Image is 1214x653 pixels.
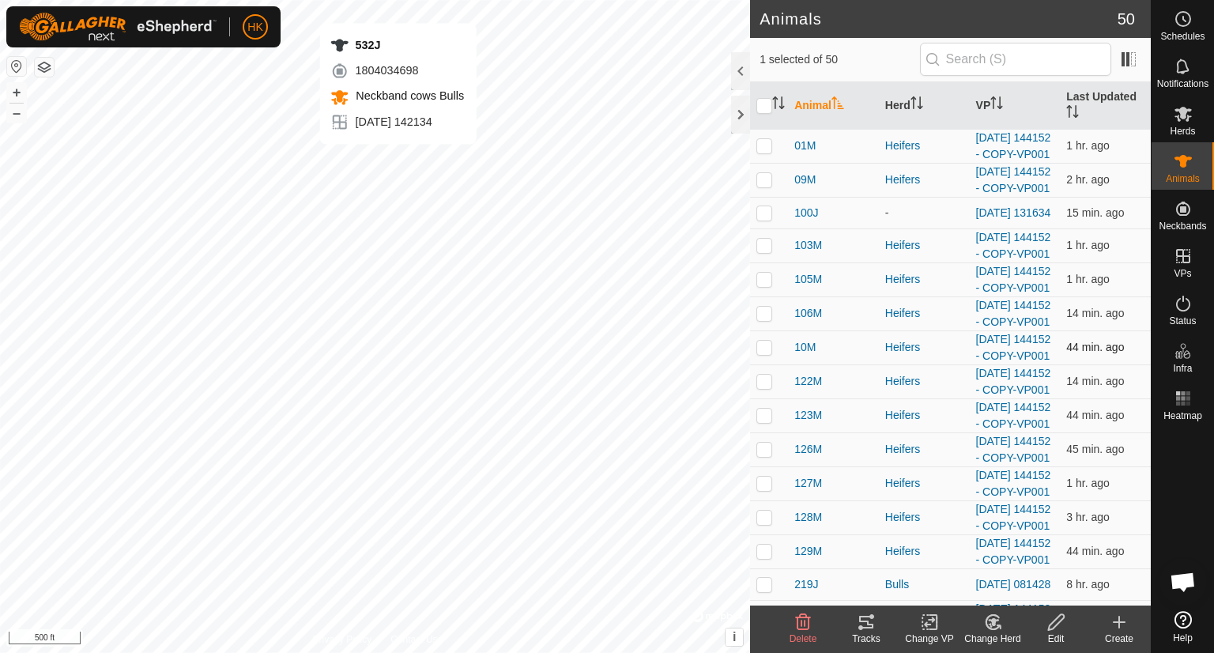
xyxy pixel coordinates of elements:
div: Heifers [885,172,963,188]
a: Open chat [1159,558,1207,606]
div: Change Herd [961,632,1024,646]
span: Help [1173,633,1193,643]
input: Search (S) [920,43,1111,76]
span: Aug 27, 2025, 11:02 AM [1066,443,1124,455]
a: [DATE] 144152 - COPY-VP001 [976,537,1051,566]
a: [DATE] 144152 - COPY-VP001 [976,503,1051,532]
a: [DATE] 081428 [976,578,1051,591]
div: - [885,205,963,221]
div: Heifers [885,138,963,154]
span: Schedules [1160,32,1205,41]
button: – [7,104,26,123]
a: Contact Us [390,632,437,647]
span: Herds [1170,126,1195,136]
span: 105M [794,271,822,288]
span: 219J [794,576,818,593]
span: 127M [794,475,822,492]
span: 09M [794,172,816,188]
div: Heifers [885,237,963,254]
th: VP [970,82,1061,130]
span: 50 [1118,7,1135,31]
div: Bulls [885,576,963,593]
div: [DATE] 142134 [330,113,465,132]
p-sorticon: Activate to sort [831,99,844,111]
div: Heifers [885,441,963,458]
p-sorticon: Activate to sort [910,99,923,111]
div: Create [1088,632,1151,646]
div: Edit [1024,632,1088,646]
div: 1804034698 [330,61,465,80]
a: [DATE] 144152 - COPY-VP001 [976,333,1051,362]
span: Aug 27, 2025, 9:32 AM [1066,173,1110,186]
span: 128M [794,509,822,526]
div: Heifers [885,271,963,288]
span: VPs [1174,269,1191,278]
th: Herd [879,82,970,130]
a: [DATE] 144152 - COPY-VP001 [976,435,1051,464]
span: Animals [1166,174,1200,183]
div: 532J [330,36,465,55]
a: [DATE] 144152 - COPY-VP001 [976,401,1051,430]
span: Aug 27, 2025, 11:32 AM [1066,375,1124,387]
a: Help [1152,605,1214,649]
button: Reset Map [7,57,26,76]
span: Neckbands [1159,221,1206,231]
span: Aug 27, 2025, 11:02 AM [1066,341,1124,353]
img: Gallagher Logo [19,13,217,41]
span: Aug 27, 2025, 11:02 AM [1066,409,1124,421]
span: HK [247,19,262,36]
span: i [733,630,736,644]
span: Status [1169,316,1196,326]
h2: Animals [760,9,1118,28]
span: Aug 27, 2025, 8:32 AM [1066,511,1110,523]
span: 123M [794,407,822,424]
div: Change VP [898,632,961,646]
button: Map Layers [35,58,54,77]
a: [DATE] 144152 - COPY-VP001 [976,165,1051,194]
span: 129M [794,543,822,560]
span: Aug 27, 2025, 10:32 AM [1066,477,1110,489]
span: 10M [794,339,816,356]
button: + [7,83,26,102]
div: Heifers [885,373,963,390]
span: Aug 27, 2025, 10:32 AM [1066,273,1110,285]
div: Tracks [835,632,898,646]
button: i [726,628,743,646]
span: Notifications [1157,79,1208,89]
th: Animal [788,82,879,130]
span: 103M [794,237,822,254]
a: [DATE] 144152 - COPY-VP001 [976,367,1051,396]
span: 106M [794,305,822,322]
span: Heatmap [1163,411,1202,421]
span: Aug 27, 2025, 11:03 AM [1066,545,1124,557]
a: [DATE] 131634 [976,206,1051,219]
span: 01M [794,138,816,154]
span: Aug 27, 2025, 3:02 AM [1066,578,1110,591]
a: [DATE] 144152 - COPY-VP001 [976,602,1051,632]
a: Privacy Policy [313,632,372,647]
div: Heifers [885,339,963,356]
span: 122M [794,373,822,390]
div: Heifers [885,407,963,424]
a: [DATE] 144152 - COPY-VP001 [976,265,1051,294]
a: [DATE] 144152 - COPY-VP001 [976,469,1051,498]
p-sorticon: Activate to sort [1066,108,1079,120]
p-sorticon: Activate to sort [990,99,1003,111]
div: Heifers [885,543,963,560]
p-sorticon: Activate to sort [772,99,785,111]
a: [DATE] 144152 - COPY-VP001 [976,131,1051,160]
span: 126M [794,441,822,458]
a: [DATE] 144152 - COPY-VP001 [976,231,1051,260]
span: 100J [794,205,818,221]
span: 1 selected of 50 [760,51,919,68]
span: Delete [790,633,817,644]
span: Aug 27, 2025, 10:32 AM [1066,139,1110,152]
div: Heifers [885,475,963,492]
span: Neckband cows Bulls [353,89,465,102]
span: Infra [1173,364,1192,373]
th: Last Updated [1060,82,1151,130]
span: Aug 27, 2025, 10:02 AM [1066,239,1110,251]
div: Heifers [885,509,963,526]
span: Aug 27, 2025, 11:32 AM [1066,307,1124,319]
span: Aug 27, 2025, 11:32 AM [1066,206,1124,219]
